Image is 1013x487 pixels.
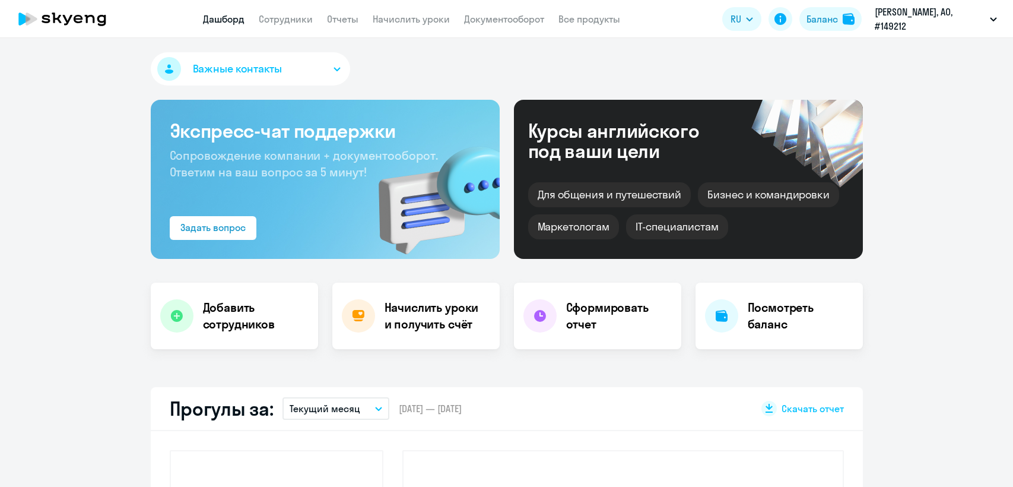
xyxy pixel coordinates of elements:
[399,402,462,415] span: [DATE] — [DATE]
[151,52,350,86] button: Важные контакты
[799,7,862,31] button: Балансbalance
[290,401,360,416] p: Текущий месяц
[170,216,256,240] button: Задать вопрос
[782,402,844,415] span: Скачать отчет
[327,13,358,25] a: Отчеты
[373,13,450,25] a: Начислить уроки
[626,214,728,239] div: IT-специалистам
[203,13,244,25] a: Дашборд
[528,121,731,161] div: Курсы английского под ваши цели
[193,61,282,77] span: Важные контакты
[170,148,438,179] span: Сопровождение компании + документооборот. Ответим на ваш вопрос за 5 минут!
[170,119,481,143] h3: Экспресс-чат поддержки
[528,182,691,207] div: Для общения и путешествий
[843,13,855,25] img: balance
[869,5,1003,33] button: [PERSON_NAME], АО, #149212
[731,12,741,26] span: RU
[259,13,313,25] a: Сотрудники
[203,299,309,333] h4: Добавить сотрудников
[875,5,985,33] p: [PERSON_NAME], АО, #149212
[180,220,246,235] div: Задать вопрос
[282,397,389,420] button: Текущий месяц
[722,7,761,31] button: RU
[361,125,500,259] img: bg-img
[558,13,620,25] a: Все продукты
[566,299,672,333] h4: Сформировать отчет
[748,299,853,333] h4: Посмотреть баланс
[385,299,488,333] h4: Начислить уроки и получить счёт
[698,182,839,207] div: Бизнес и командировки
[464,13,544,25] a: Документооборот
[170,397,274,420] h2: Прогулы за:
[806,12,838,26] div: Баланс
[528,214,619,239] div: Маркетологам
